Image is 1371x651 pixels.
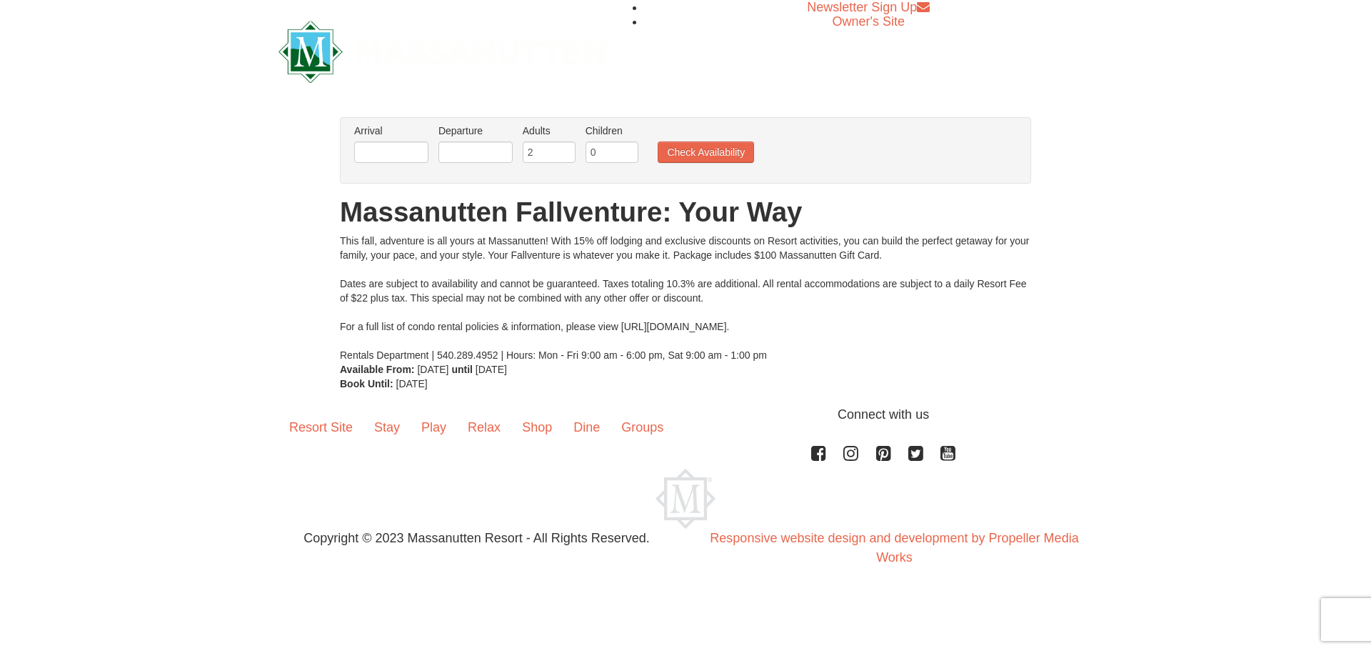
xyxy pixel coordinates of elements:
label: Children [586,124,638,138]
label: Departure [438,124,513,138]
button: Check Availability [658,141,754,163]
a: Owner's Site [833,14,905,29]
strong: Available From: [340,364,415,375]
h1: Massanutten Fallventure: Your Way [340,198,1031,227]
strong: until [451,364,473,375]
a: Groups [611,405,674,449]
div: This fall, adventure is all yours at Massanutten! With 15% off lodging and exclusive discounts on... [340,234,1031,362]
img: Massanutten Resort Logo [278,21,606,83]
label: Adults [523,124,576,138]
a: Shop [511,405,563,449]
span: [DATE] [396,378,428,389]
label: Arrival [354,124,428,138]
span: [DATE] [417,364,448,375]
p: Connect with us [278,405,1093,424]
a: Play [411,405,457,449]
a: Resort Site [278,405,363,449]
strong: Book Until: [340,378,393,389]
a: Massanutten Resort [278,33,606,66]
p: Copyright © 2023 Massanutten Resort - All Rights Reserved. [268,529,685,548]
a: Relax [457,405,511,449]
a: Dine [563,405,611,449]
a: Responsive website design and development by Propeller Media Works [710,531,1078,565]
a: Stay [363,405,411,449]
span: [DATE] [476,364,507,375]
img: Massanutten Resort Logo [656,469,715,529]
